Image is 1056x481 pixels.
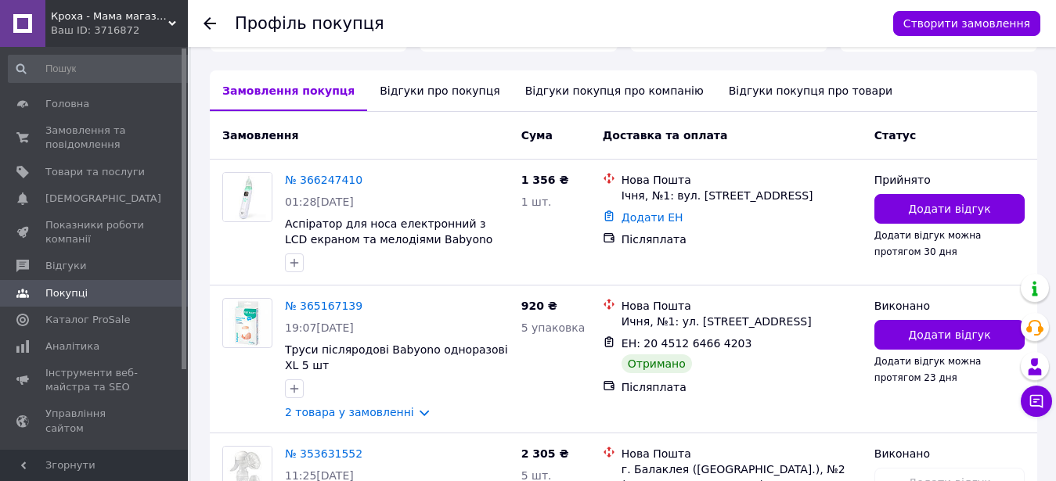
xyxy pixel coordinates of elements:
[874,446,1025,461] div: Виконано
[622,232,862,247] div: Післяплата
[908,327,990,343] span: Додати відгук
[285,174,362,186] a: № 366247410
[45,448,145,476] span: Гаманець компанії
[222,129,298,142] span: Замовлення
[874,129,916,142] span: Статус
[893,11,1040,36] button: Створити замовлення
[45,192,161,206] span: [DEMOGRAPHIC_DATA]
[285,300,362,312] a: № 365167139
[874,298,1025,314] div: Виконано
[45,407,145,435] span: Управління сайтом
[45,259,86,273] span: Відгуки
[622,298,862,314] div: Нова Пошта
[521,300,557,312] span: 920 ₴
[622,172,862,188] div: Нова Пошта
[622,379,862,395] div: Післяплата
[45,124,145,152] span: Замовлення та повідомлення
[225,299,270,347] img: Фото товару
[8,55,193,83] input: Пошук
[622,337,752,350] span: ЕН: 20 4512 6466 4203
[874,356,982,382] span: Додати відгук можна протягом 23 дня
[716,70,905,111] div: Відгуки покупця про товари
[45,165,145,179] span: Товари та послуги
[622,188,862,203] div: Ічня, №1: вул. [STREET_ADDRESS]
[222,172,272,222] a: Фото товару
[223,173,272,221] img: Фото товару
[874,194,1025,224] button: Додати відгук
[521,196,552,208] span: 1 шт.
[45,97,89,111] span: Головна
[285,447,362,460] a: № 353631552
[874,172,1025,188] div: Прийнято
[204,16,216,31] div: Повернутися назад
[45,366,145,394] span: Інструменти веб-майстра та SEO
[622,314,862,329] div: Ичня, №1: ул. [STREET_ADDRESS]
[285,321,354,334] span: 19:07[DATE]
[51,23,188,38] div: Ваш ID: 3716872
[521,447,569,460] span: 2 305 ₴
[45,218,145,246] span: Показники роботи компанії
[622,354,692,373] div: Отримано
[874,230,982,257] span: Додати відгук можна протягом 30 дня
[367,70,512,111] div: Відгуки про покупця
[874,320,1025,350] button: Додати відгук
[285,196,354,208] span: 01:28[DATE]
[513,70,716,111] div: Відгуки покупця про компанію
[521,321,586,334] span: 5 упаковка
[521,174,569,186] span: 1 356 ₴
[521,129,553,142] span: Cума
[235,14,384,33] h1: Профіль покупця
[622,446,862,461] div: Нова Пошта
[222,298,272,348] a: Фото товару
[603,129,728,142] span: Доставка та оплата
[210,70,367,111] div: Замовлення покупця
[45,286,88,300] span: Покупці
[1021,386,1052,417] button: Чат з покупцем
[908,201,990,217] span: Додати відгук
[285,406,414,418] a: 2 товара у замовленні
[45,313,130,327] span: Каталог ProSale
[622,211,683,224] a: Додати ЕН
[285,343,508,372] a: Труси післяродові Babyono одноразові XL 5 шт
[51,9,168,23] span: Кроха - Мама магазин дитячих товарів
[285,217,492,261] a: Аспіратор для носа електронний з LCD екраном та мелодіями Babyono зарядка Type-C
[45,339,99,354] span: Аналітика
